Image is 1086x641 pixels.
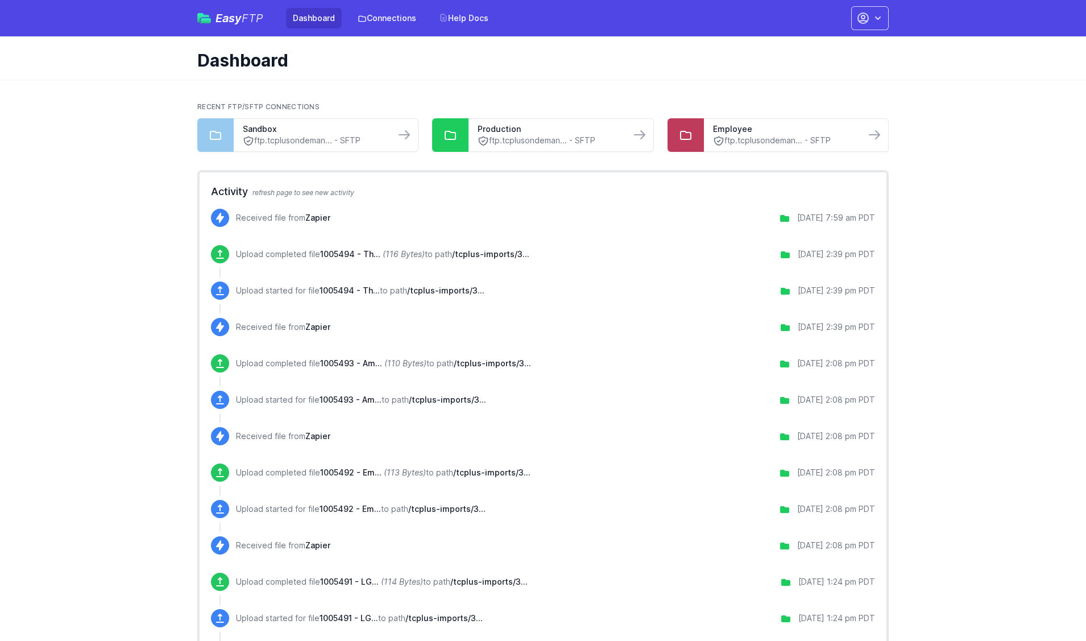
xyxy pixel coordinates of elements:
[211,184,875,200] h2: Activity
[243,135,386,147] a: ftp.tcplusondeman... - SFTP
[797,394,875,406] div: [DATE] 2:08 pm PDT
[236,249,529,260] p: Upload completed file to path
[384,358,426,368] i: (110 Bytes)
[797,212,875,224] div: [DATE] 7:59 am PDT
[320,286,380,295] span: 1005494 - The Terminal List EP.csv
[798,576,875,588] div: [DATE] 1:24 pm PDT
[197,102,889,111] h2: Recent FTP/SFTP Connections
[243,123,386,135] a: Sandbox
[305,213,330,222] span: Zapier
[797,540,875,551] div: [DATE] 2:08 pm PDT
[236,394,486,406] p: Upload started for file to path
[381,577,423,586] i: (114 Bytes)
[798,249,875,260] div: [DATE] 2:39 pm PDT
[320,577,379,586] span: 1005491 - LG NOVA InnoSummit 2.csv
[236,467,530,478] p: Upload completed file to path
[236,431,330,442] p: Received file from
[320,468,382,477] span: 1005492 - Emerald Solutions x.csv
[197,13,263,24] a: EasyFTP
[797,358,875,369] div: [DATE] 2:08 pm PDT
[236,285,484,296] p: Upload started for file to path
[797,467,875,478] div: [DATE] 2:08 pm PDT
[236,576,528,588] p: Upload completed file to path
[452,249,529,259] span: /tcplus-imports/323657-1/CostCodes
[432,8,495,28] a: Help Docs
[242,11,263,25] span: FTP
[215,13,263,24] span: Easy
[320,249,380,259] span: 1005494 - The Terminal List EP.csv
[478,135,621,147] a: ftp.tcplusondeman... - SFTP
[384,468,426,477] i: (113 Bytes)
[197,13,211,23] img: easyftp_logo.png
[236,503,486,515] p: Upload started for file to path
[305,540,330,550] span: Zapier
[713,135,856,147] a: ftp.tcplusondeman... - SFTP
[798,613,875,624] div: [DATE] 1:24 pm PDT
[320,613,378,623] span: 1005491 - LG NOVA InnoSummit 2.csv
[236,358,531,369] p: Upload completed file to path
[236,321,330,333] p: Received file from
[383,249,425,259] i: (116 Bytes)
[197,50,880,71] h1: Dashboard
[351,8,423,28] a: Connections
[453,468,530,477] span: /tcplus-imports/323657-1/CostCodes
[450,577,528,586] span: /tcplus-imports/323657-1/CostCodes
[252,188,354,197] span: refresh page to see new activity
[798,321,875,333] div: [DATE] 2:39 pm PDT
[409,395,486,404] span: /tcplus-imports/323657-1/CostCodes
[713,123,856,135] a: Employee
[320,504,381,514] span: 1005492 - Emerald Solutions x.csv
[286,8,342,28] a: Dashboard
[320,358,382,368] span: 1005493 - Amazon Ignite.csv
[236,613,483,624] p: Upload started for file to path
[408,504,486,514] span: /tcplus-imports/323657-1/CostCodes
[405,613,483,623] span: /tcplus-imports/323657-1/CostCodes
[797,503,875,515] div: [DATE] 2:08 pm PDT
[236,212,330,224] p: Received file from
[454,358,531,368] span: /tcplus-imports/323657-1/CostCodes
[798,285,875,296] div: [DATE] 2:39 pm PDT
[305,322,330,332] span: Zapier
[478,123,621,135] a: Production
[797,431,875,442] div: [DATE] 2:08 pm PDT
[320,395,382,404] span: 1005493 - Amazon Ignite.csv
[407,286,484,295] span: /tcplus-imports/323657-1/CostCodes
[305,431,330,441] span: Zapier
[236,540,330,551] p: Received file from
